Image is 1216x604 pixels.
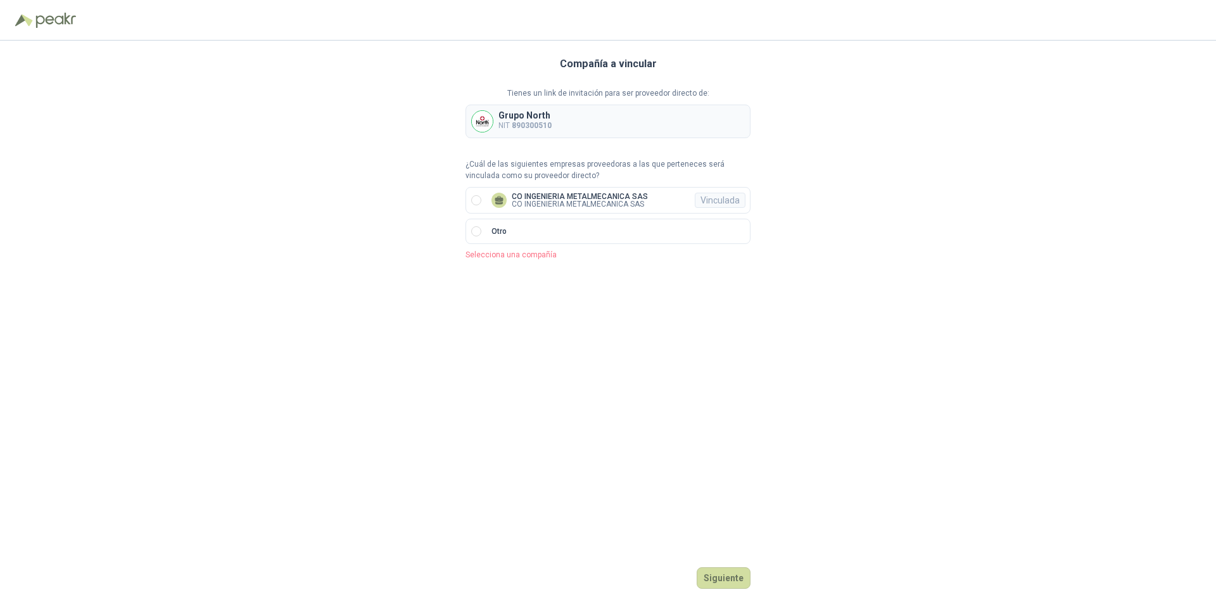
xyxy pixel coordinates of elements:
p: CO INGENIERIA METALMECANICA SAS [512,193,648,200]
h3: Compañía a vincular [560,56,657,72]
p: Otro [491,226,507,238]
img: Logo [15,14,33,27]
p: NIT [498,120,552,132]
img: Peakr [35,13,76,28]
p: ¿Cuál de las siguientes empresas proveedoras a las que perteneces será vinculada como su proveedo... [465,158,750,183]
p: Grupo North [498,111,552,120]
b: 890300510 [512,121,552,130]
p: Selecciona una compañía [465,249,750,261]
button: Siguiente [697,567,750,589]
div: Vinculada [695,193,745,208]
img: Company Logo [472,111,493,132]
p: CO INGENIERIA METALMECANICA SAS [512,200,648,208]
p: Tienes un link de invitación para ser proveedor directo de: [465,87,750,100]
